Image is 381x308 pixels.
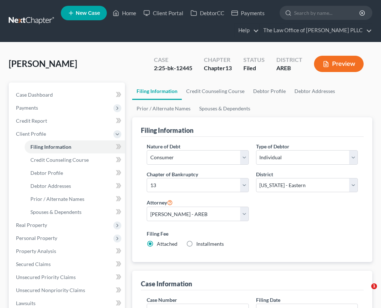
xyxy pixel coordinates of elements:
a: Payments [228,7,268,20]
div: Chapter [204,64,232,72]
a: Debtor Profile [249,83,290,100]
a: Prior / Alternate Names [132,100,195,117]
a: Debtor Profile [25,166,125,180]
label: Filing Fee [147,230,358,237]
span: Credit Counseling Course [30,157,89,163]
span: Personal Property [16,235,57,241]
label: Type of Debtor [256,143,289,150]
label: Case Number [147,296,177,304]
span: Real Property [16,222,47,228]
a: Spouses & Dependents [25,206,125,219]
a: The Law Office of [PERSON_NAME] PLLC [260,24,372,37]
label: District [256,170,273,178]
div: Filed [243,64,265,72]
label: Attorney [147,198,173,207]
a: Home [109,7,140,20]
button: Preview [314,56,364,72]
span: Credit Report [16,118,47,124]
span: Attached [157,241,177,247]
a: Case Dashboard [10,88,125,101]
div: Case [154,56,192,64]
span: Lawsuits [16,300,35,306]
a: Filing Information [25,140,125,153]
span: [PERSON_NAME] [9,58,77,69]
a: Debtor Addresses [25,180,125,193]
span: Prior / Alternate Names [30,196,84,202]
span: Case Dashboard [16,92,53,98]
a: Filing Information [132,83,182,100]
a: Spouses & Dependents [195,100,255,117]
span: Unsecured Nonpriority Claims [16,287,85,293]
span: Secured Claims [16,261,51,267]
a: Credit Counseling Course [25,153,125,166]
a: Prior / Alternate Names [25,193,125,206]
label: Chapter of Bankruptcy [147,170,198,178]
div: Chapter [204,56,232,64]
div: District [276,56,302,64]
span: Payments [16,105,38,111]
span: Debtor Profile [30,170,63,176]
div: Filing Information [141,126,193,135]
span: 1 [371,283,377,289]
iframe: Intercom live chat [356,283,374,301]
a: Help [235,24,259,37]
span: Client Profile [16,131,46,137]
span: Spouses & Dependents [30,209,81,215]
label: Filing Date [256,296,280,304]
span: Installments [196,241,224,247]
a: Unsecured Priority Claims [10,271,125,284]
a: Unsecured Nonpriority Claims [10,284,125,297]
a: DebtorCC [187,7,228,20]
a: Credit Report [10,114,125,127]
label: Nature of Debt [147,143,180,150]
span: Unsecured Priority Claims [16,274,76,280]
a: Credit Counseling Course [182,83,249,100]
div: 2:25-bk-12445 [154,64,192,72]
span: 13 [225,64,232,71]
a: Secured Claims [10,258,125,271]
span: New Case [76,10,100,16]
span: Debtor Addresses [30,183,71,189]
input: Search by name... [294,6,360,20]
div: Case Information [141,279,192,288]
div: Status [243,56,265,64]
a: Debtor Addresses [290,83,339,100]
span: Property Analysis [16,248,56,254]
div: AREB [276,64,302,72]
a: Client Portal [140,7,187,20]
span: Filing Information [30,144,71,150]
a: Property Analysis [10,245,125,258]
